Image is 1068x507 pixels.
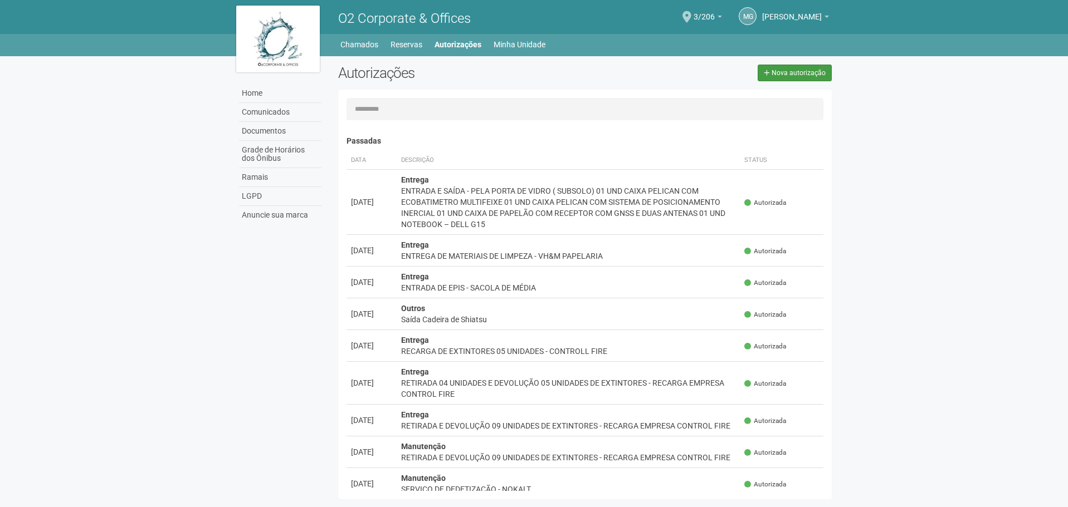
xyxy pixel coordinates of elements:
a: Ramais [239,168,321,187]
h4: Passadas [347,137,824,145]
span: Autorizada [744,480,786,489]
strong: Entrega [401,410,429,419]
a: Comunicados [239,103,321,122]
a: Minha Unidade [494,37,545,52]
div: [DATE] [351,377,392,388]
strong: Entrega [401,336,429,344]
strong: Entrega [401,367,429,376]
span: O2 Corporate & Offices [338,11,471,26]
div: RETIRADA E DEVOLUÇÃO 09 UNIDADES DE EXTINTORES - RECARGA EMPRESA CONTROL FIRE [401,420,736,431]
a: [PERSON_NAME] [762,14,829,23]
div: SERVIÇO DE DEDETIZAÇÃO - NOKALT [401,484,736,495]
span: Autorizada [744,379,786,388]
a: MG [739,7,757,25]
span: Autorizada [744,198,786,208]
h2: Autorizações [338,65,577,81]
div: [DATE] [351,446,392,457]
div: RETIRADA E DEVOLUÇÃO 09 UNIDADES DE EXTINTORES - RECARGA EMPRESA CONTROL FIRE [401,452,736,463]
a: Anuncie sua marca [239,206,321,224]
a: 3/206 [694,14,722,23]
strong: Manutenção [401,442,446,451]
span: Autorizada [744,342,786,351]
span: Monica Guedes [762,2,822,21]
div: [DATE] [351,340,392,351]
div: [DATE] [351,245,392,256]
a: Autorizações [435,37,481,52]
a: Nova autorização [758,65,832,81]
th: Descrição [397,151,740,170]
div: RECARGA DE EXTINTORES 05 UNIDADES - CONTROLL FIRE [401,346,736,357]
th: Data [347,151,397,170]
a: Documentos [239,122,321,141]
span: Autorizada [744,278,786,288]
strong: Entrega [401,240,429,249]
div: ENTREGA DE MATERIAIS DE LIMPEZA - VH&M PAPELARIA [401,250,736,262]
div: [DATE] [351,478,392,489]
span: Nova autorização [772,69,826,77]
div: Saída Cadeira de Shiatsu [401,314,736,325]
span: Autorizada [744,448,786,457]
div: [DATE] [351,415,392,426]
a: Grade de Horários dos Ônibus [239,141,321,168]
strong: Entrega [401,272,429,281]
span: Autorizada [744,310,786,319]
a: Reservas [391,37,422,52]
span: Autorizada [744,416,786,426]
strong: Entrega [401,175,429,184]
div: ENTRADA DE EPIS - SACOLA DE MÉDIA [401,282,736,293]
a: LGPD [239,187,321,206]
a: Chamados [340,37,378,52]
strong: Outros [401,304,425,313]
a: Home [239,84,321,103]
span: 3/206 [694,2,715,21]
strong: Manutenção [401,474,446,483]
img: logo.jpg [236,6,320,72]
div: [DATE] [351,277,392,288]
div: RETIRADA 04 UNIDADES E DEVOLUÇÃO 05 UNIDADES DE EXTINTORES - RECARGA EMPRESA CONTROL FIRE [401,377,736,400]
div: ENTRADA E SAÍDA - PELA PORTA DE VIDRO ( SUBSOLO) 01 UND CAIXA PELICAN COM ECOBATIMETRO MULTIFEIXE... [401,185,736,230]
div: [DATE] [351,196,392,208]
div: [DATE] [351,308,392,319]
span: Autorizada [744,247,786,256]
th: Status [740,151,823,170]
